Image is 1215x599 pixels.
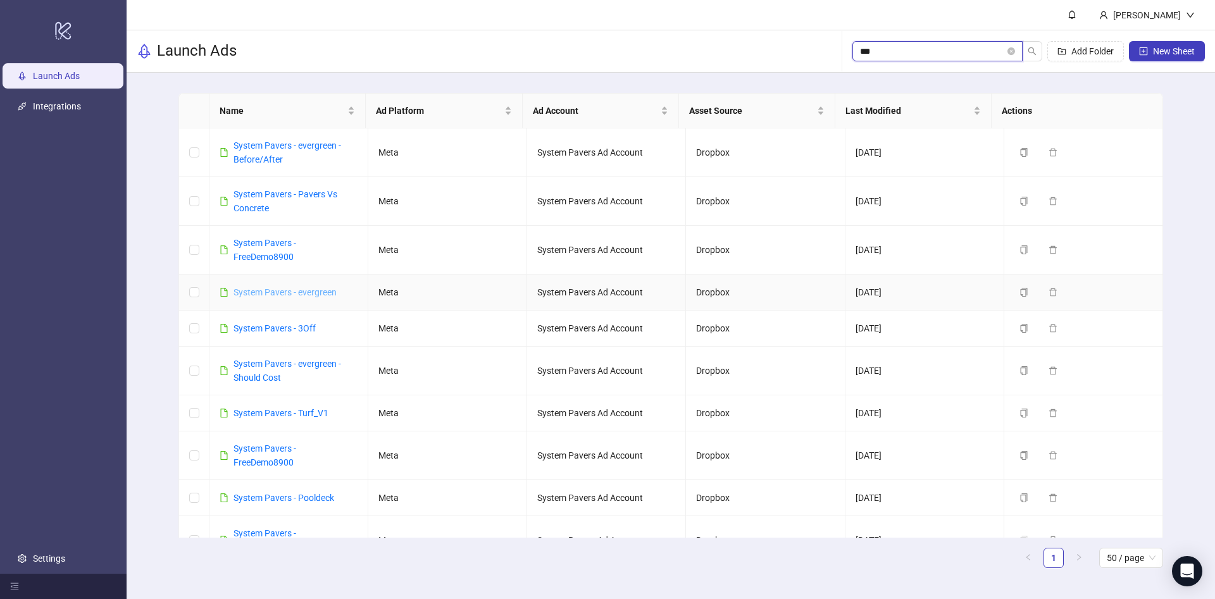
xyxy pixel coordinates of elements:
span: copy [1019,245,1028,254]
span: Last Modified [845,104,971,118]
span: copy [1019,366,1028,375]
span: delete [1049,288,1057,297]
td: Dropbox [686,516,845,565]
li: Next Page [1069,548,1089,568]
td: [DATE] [845,347,1004,395]
span: copy [1019,451,1028,460]
span: bell [1068,10,1076,19]
span: copy [1019,493,1028,502]
h3: Launch Ads [157,41,237,61]
span: file [220,288,228,297]
button: right [1069,548,1089,568]
span: right [1075,553,1083,561]
span: file [220,197,228,206]
td: System Pavers Ad Account [527,516,686,565]
span: down [1186,11,1195,20]
td: Meta [368,177,527,226]
span: close-circle [1007,47,1015,55]
td: Meta [368,275,527,311]
td: Dropbox [686,128,845,177]
span: file [220,536,228,545]
td: [DATE] [845,128,1004,177]
span: delete [1049,493,1057,502]
td: Meta [368,128,527,177]
span: menu-fold [10,582,19,591]
td: Dropbox [686,480,845,516]
td: Dropbox [686,311,845,347]
td: Dropbox [686,226,845,275]
a: System Pavers - FreeDemo8900 [234,443,296,467]
span: copy [1019,148,1028,157]
span: copy [1019,288,1028,297]
a: System Pavers - evergreen - Should Cost [234,359,341,383]
span: delete [1049,409,1057,417]
td: System Pavers Ad Account [527,347,686,395]
td: [DATE] [845,395,1004,431]
span: delete [1049,148,1057,157]
span: user [1099,11,1108,20]
span: delete [1049,366,1057,375]
td: System Pavers Ad Account [527,480,686,516]
a: Settings [33,553,65,564]
a: System Pavers - Pavers Vs Concrete [234,189,337,213]
th: Actions [992,94,1148,128]
td: Dropbox [686,177,845,226]
td: System Pavers Ad Account [527,226,686,275]
span: delete [1049,245,1057,254]
a: System Pavers - 3Off [234,323,316,333]
th: Last Modified [835,94,992,128]
td: System Pavers Ad Account [527,311,686,347]
td: System Pavers Ad Account [527,177,686,226]
span: search [1028,47,1037,56]
th: Name [209,94,366,128]
span: Ad Platform [376,104,501,118]
button: Add Folder [1047,41,1124,61]
td: Meta [368,480,527,516]
td: Dropbox [686,431,845,480]
span: file [220,366,228,375]
span: copy [1019,197,1028,206]
li: 1 [1044,548,1064,568]
td: [DATE] [845,431,1004,480]
td: Dropbox [686,347,845,395]
td: System Pavers Ad Account [527,275,686,311]
span: delete [1049,536,1057,545]
span: file [220,451,228,460]
span: file [220,493,228,502]
td: [DATE] [845,516,1004,565]
span: left [1025,553,1032,561]
td: [DATE] [845,275,1004,311]
span: file [220,324,228,333]
button: New Sheet [1129,41,1205,61]
td: Meta [368,431,527,480]
td: Meta [368,395,527,431]
td: [DATE] [845,226,1004,275]
div: Page Size [1099,548,1163,568]
div: [PERSON_NAME] [1108,8,1186,22]
td: [DATE] [845,480,1004,516]
a: System Pavers - evergreen [234,287,337,297]
a: System Pavers - FreeDemo8900 [234,238,296,262]
a: System Pavers - evergreen - Before/After [234,140,341,164]
span: file [220,245,228,254]
td: [DATE] [845,311,1004,347]
span: Ad Account [533,104,658,118]
span: Asset Source [689,104,814,118]
span: folder-add [1057,47,1066,56]
span: copy [1019,324,1028,333]
span: New Sheet [1153,46,1195,56]
th: Asset Source [679,94,835,128]
td: System Pavers Ad Account [527,395,686,431]
div: Open Intercom Messenger [1172,556,1202,586]
a: System Pavers - EvergreenDecking [234,528,304,552]
td: [DATE] [845,177,1004,226]
span: delete [1049,324,1057,333]
span: rocket [137,44,152,59]
button: The sheet needs to be migrated before it can be duplicated. Please open the sheet to migrate it. [1014,533,1038,548]
span: file [220,409,228,417]
th: Ad Account [523,94,679,128]
th: Ad Platform [366,94,522,128]
a: Integrations [33,101,81,111]
a: System Pavers - Turf_V1 [234,408,328,418]
span: Add Folder [1071,46,1114,56]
